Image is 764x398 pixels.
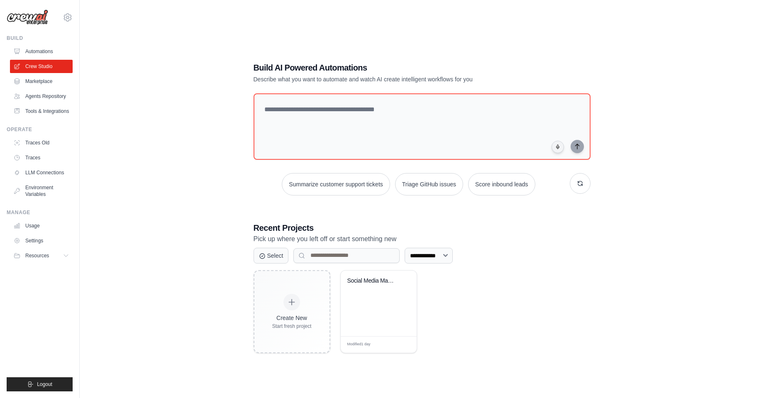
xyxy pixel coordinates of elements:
h1: Build AI Powered Automations [254,62,532,73]
a: Agents Repository [10,90,73,103]
div: Create New [272,314,312,322]
a: Traces [10,151,73,164]
a: Automations [10,45,73,58]
button: Resources [10,249,73,262]
a: LLM Connections [10,166,73,179]
button: Select [254,248,289,264]
div: Start fresh project [272,323,312,330]
p: Describe what you want to automate and watch AI create intelligent workflows for you [254,75,532,83]
a: Marketplace [10,75,73,88]
a: Crew Studio [10,60,73,73]
img: Logo [7,10,48,25]
a: Environment Variables [10,181,73,201]
a: Tools & Integrations [10,105,73,118]
button: Score inbound leads [468,173,535,195]
span: Logout [37,381,52,388]
a: Usage [10,219,73,232]
button: Triage GitHub issues [395,173,463,195]
button: Summarize customer support tickets [282,173,390,195]
p: Pick up where you left off or start something new [254,234,591,244]
div: Social Media Management & Content Strategy Automation [347,277,398,285]
span: Modified 1 day [347,342,371,347]
div: Manage [7,209,73,216]
button: Get new suggestions [570,173,591,194]
button: Logout [7,377,73,391]
span: Resources [25,252,49,259]
a: Settings [10,234,73,247]
div: Build [7,35,73,42]
div: Operate [7,126,73,133]
button: Click to speak your automation idea [552,141,564,153]
a: Traces Old [10,136,73,149]
iframe: Chat Widget [723,358,764,398]
span: Edit [397,342,404,348]
h3: Recent Projects [254,222,591,234]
